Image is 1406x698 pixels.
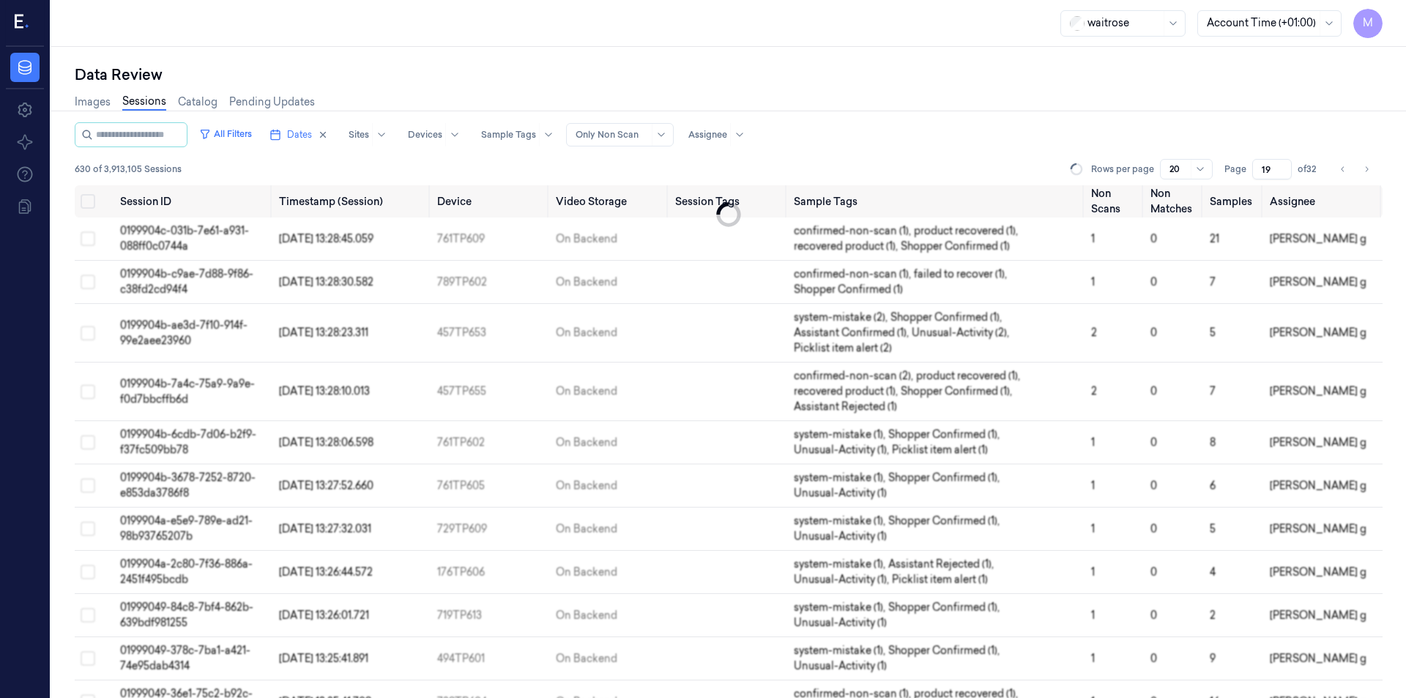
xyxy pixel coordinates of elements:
div: On Backend [556,435,617,450]
div: 761TP609 [437,231,544,247]
span: system-mistake (1) , [794,557,888,572]
button: Select row [81,478,95,493]
div: On Backend [556,478,617,494]
span: Picklist item alert (1) [892,442,988,458]
span: 1 [1091,479,1095,492]
span: Page [1224,163,1246,176]
button: Select row [81,231,95,246]
div: Data Review [75,64,1383,85]
span: [PERSON_NAME] g [1270,609,1366,622]
span: Unusual-Activity (1) [794,615,887,631]
nav: pagination [1333,159,1377,179]
span: 0 [1150,609,1157,622]
span: Picklist item alert (1) [892,572,988,587]
a: Pending Updates [229,94,315,110]
span: 0199904b-7a4c-75a9-9a9e-f0d7bbcffb6d [120,377,255,406]
span: confirmed-non-scan (1) , [794,223,914,239]
span: 0199904a-2c80-7f36-886a-2451f495bcdb [120,557,253,586]
span: [DATE] 13:26:44.572 [279,565,373,579]
span: 0199904a-e5e9-789e-ad21-98b93765207b [120,514,253,543]
span: 01999049-378c-7ba1-a421-74e95dab4314 [120,644,250,672]
div: 761TP602 [437,435,544,450]
button: Select all [81,194,95,209]
span: 8 [1210,436,1216,449]
div: 176TP606 [437,565,544,580]
span: Shopper Confirmed (1) , [888,600,1003,615]
span: 1 [1091,275,1095,289]
button: Select row [81,385,95,399]
button: Dates [264,123,334,146]
span: Assistant Confirmed (1) , [794,325,912,341]
a: Images [75,94,111,110]
span: confirmed-non-scan (2) , [794,368,916,384]
span: 9 [1210,652,1216,665]
p: Rows per page [1091,163,1154,176]
span: product recovered (1) , [916,368,1023,384]
span: 5 [1210,326,1216,339]
div: On Backend [556,384,617,399]
span: [DATE] 13:28:45.059 [279,232,373,245]
button: All Filters [193,122,258,146]
span: 1 [1091,652,1095,665]
span: system-mistake (1) , [794,470,888,486]
span: 1 [1091,522,1095,535]
th: Session Tags [669,185,788,218]
span: 0199904b-c9ae-7d88-9f86-c38fd2cd94f4 [120,267,253,296]
span: [DATE] 13:28:06.598 [279,436,373,449]
span: [PERSON_NAME] g [1270,522,1366,535]
span: [PERSON_NAME] g [1270,436,1366,449]
span: system-mistake (1) , [794,427,888,442]
span: Shopper Confirmed (1) [794,282,903,297]
span: [DATE] 13:25:41.891 [279,652,368,665]
span: 0 [1150,522,1157,535]
span: 4 [1210,565,1216,579]
th: Non Matches [1145,185,1204,218]
span: 0 [1150,565,1157,579]
span: [PERSON_NAME] g [1270,565,1366,579]
span: 0 [1150,232,1157,245]
span: [PERSON_NAME] g [1270,232,1366,245]
div: 457TP653 [437,325,544,341]
span: Unusual-Activity (1) [794,658,887,674]
button: Select row [81,275,95,289]
span: 0199904c-031b-7e61-a931-088ff0c0744a [120,224,249,253]
span: 0 [1150,275,1157,289]
span: 1 [1091,232,1095,245]
span: confirmed-non-scan (1) , [794,267,914,282]
span: [DATE] 13:26:01.721 [279,609,369,622]
div: 729TP609 [437,521,544,537]
span: Unusual-Activity (1) , [794,572,892,587]
button: Select row [81,521,95,536]
span: Assistant Rejected (1) , [888,557,997,572]
span: 0199904b-ae3d-7f10-914f-99e2aee23960 [120,319,248,347]
span: 21 [1210,232,1219,245]
span: Unusual-Activity (2) , [912,325,1012,341]
button: Select row [81,435,95,450]
span: [PERSON_NAME] g [1270,275,1366,289]
span: 630 of 3,913,105 Sessions [75,163,182,176]
th: Assignee [1264,185,1383,218]
span: 0 [1150,652,1157,665]
div: On Backend [556,565,617,580]
span: system-mistake (1) , [794,643,888,658]
span: [PERSON_NAME] g [1270,652,1366,665]
span: of 32 [1298,163,1321,176]
span: Unusual-Activity (1) , [794,442,892,458]
span: Dates [287,128,312,141]
button: M [1353,9,1383,38]
div: On Backend [556,231,617,247]
span: [PERSON_NAME] g [1270,385,1366,398]
span: [PERSON_NAME] g [1270,479,1366,492]
span: 0 [1150,326,1157,339]
span: Shopper Confirmed (1) , [888,513,1003,529]
div: On Backend [556,275,617,290]
span: recovered product (1) , [794,239,901,254]
div: On Backend [556,608,617,623]
th: Samples [1204,185,1263,218]
div: 719TP613 [437,608,544,623]
span: Picklist item alert (2) [794,341,892,356]
span: Unusual-Activity (1) [794,486,887,501]
span: 2 [1210,609,1216,622]
button: Select row [81,608,95,623]
span: system-mistake (1) , [794,513,888,529]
